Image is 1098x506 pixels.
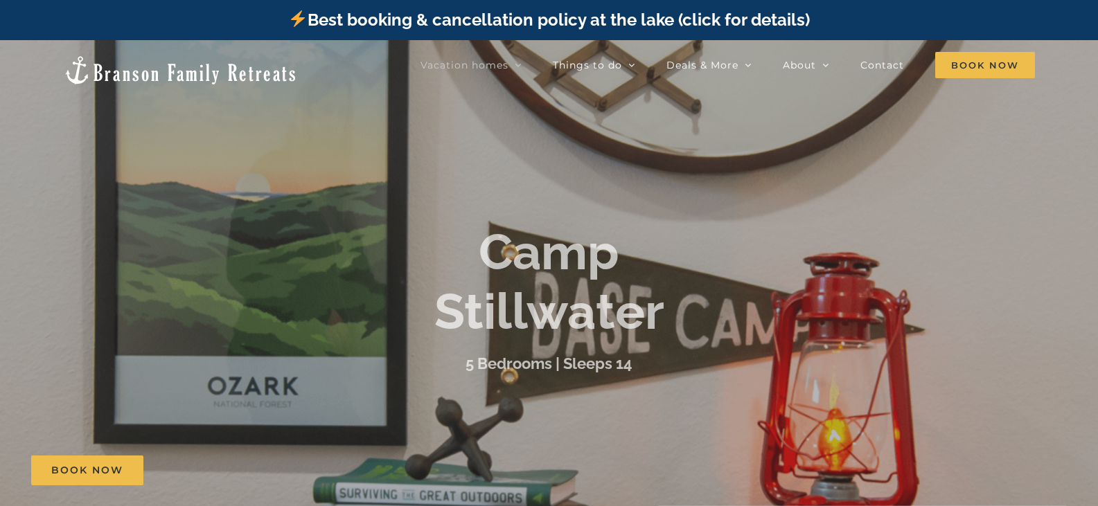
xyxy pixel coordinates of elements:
a: Best booking & cancellation policy at the lake (click for details) [288,10,809,30]
a: Deals & More [666,51,752,79]
a: Book Now [31,455,143,485]
img: ⚡️ [290,10,306,27]
a: Things to do [553,51,635,79]
span: About [783,60,816,70]
span: Contact [860,60,904,70]
a: Contact [860,51,904,79]
a: Vacation homes [420,51,522,79]
span: Vacation homes [420,60,508,70]
a: About [783,51,829,79]
nav: Main Menu [420,51,1035,79]
span: Deals & More [666,60,738,70]
span: Book Now [51,464,123,476]
h3: 5 Bedrooms | Sleeps 14 [466,354,632,372]
b: Camp Stillwater [434,222,664,341]
img: Branson Family Retreats Logo [63,55,298,86]
span: Things to do [553,60,622,70]
span: Book Now [935,52,1035,78]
